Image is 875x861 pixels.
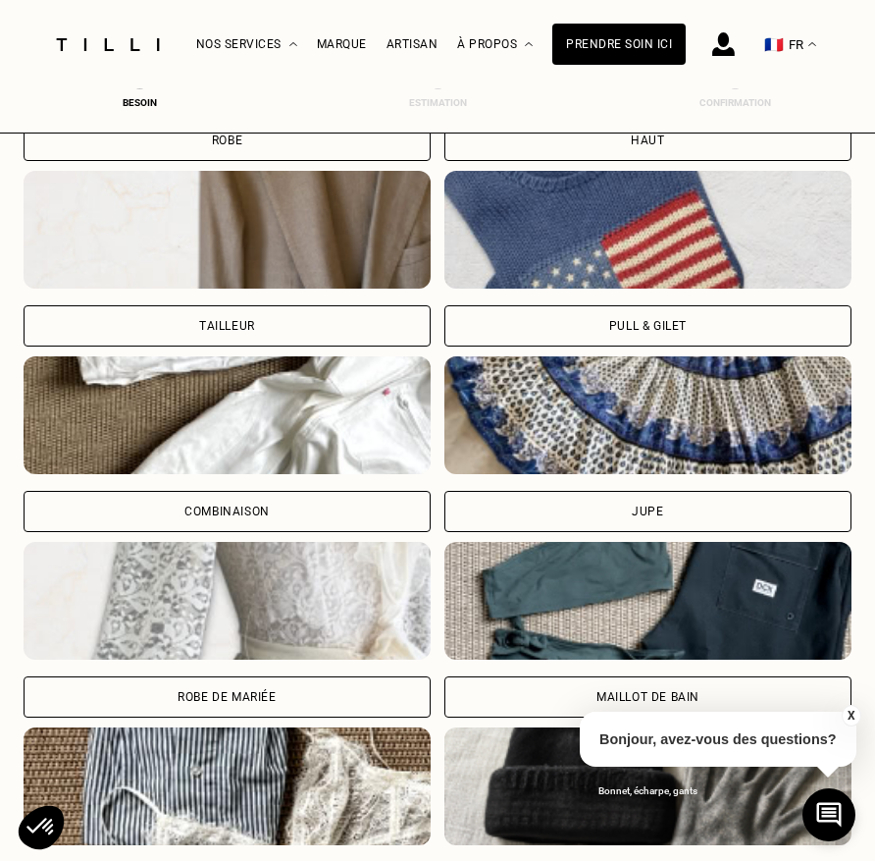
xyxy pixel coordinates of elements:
[24,727,431,845] img: Tilli retouche votre Lingerie
[184,506,270,517] div: Combinaison
[178,691,276,703] div: Robe de mariée
[454,785,842,797] div: Bonnet, écharpe, gants
[631,135,664,146] div: Haut
[764,35,784,54] span: 🇫🇷
[196,1,297,88] div: Nos services
[808,42,816,47] img: menu déroulant
[841,705,860,726] button: X
[444,356,851,474] img: Tilli retouche votre Jupe
[24,542,431,660] img: Tilli retouche votre Robe de mariée
[457,1,533,88] div: À propos
[444,171,851,289] img: Tilli retouche votre Pull & gilet
[754,1,826,88] button: 🇫🇷 FR
[289,42,297,47] img: Menu déroulant
[552,24,686,65] a: Prendre soin ici
[580,712,856,767] p: Bonjour, avez-vous des questions?
[712,32,735,56] img: icône connexion
[199,320,255,332] div: Tailleur
[24,171,431,289] img: Tilli retouche votre Tailleur
[444,542,851,660] img: Tilli retouche votre Maillot de bain
[100,97,179,108] div: Besoin
[386,37,438,51] a: Artisan
[696,97,775,108] div: Confirmation
[398,97,477,108] div: Estimation
[317,37,367,51] a: Marque
[609,320,687,332] div: Pull & gilet
[632,506,663,517] div: Jupe
[49,38,167,51] img: Logo du service de couturière Tilli
[525,42,533,47] img: Menu déroulant à propos
[24,356,431,474] img: Tilli retouche votre Combinaison
[212,135,242,146] div: Robe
